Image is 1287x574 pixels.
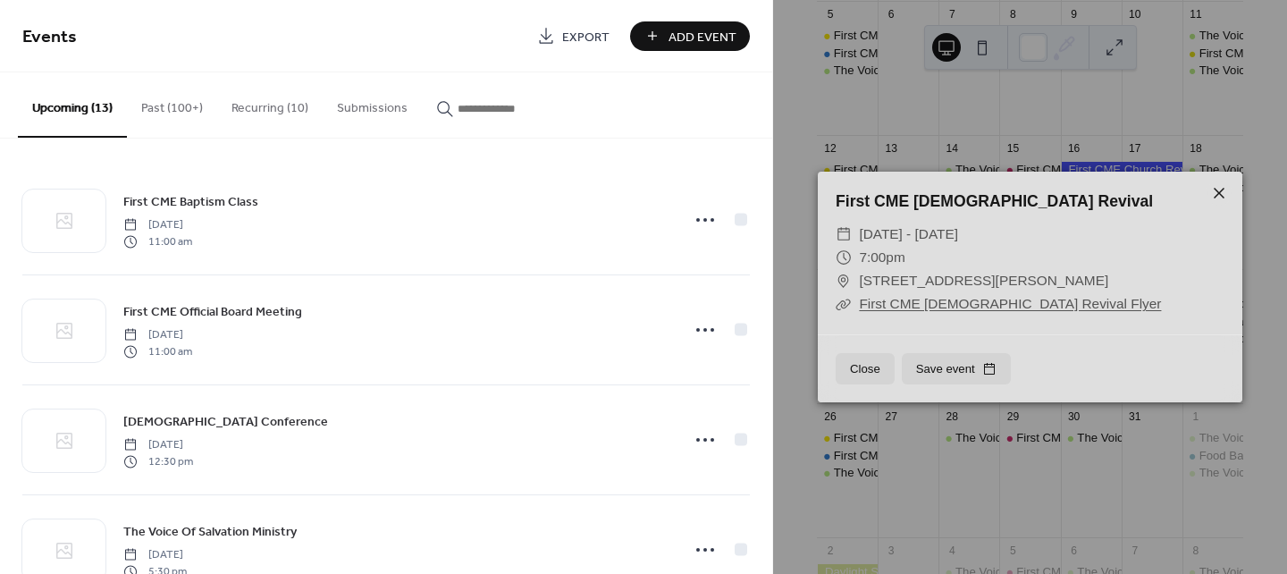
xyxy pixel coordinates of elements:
[836,192,1153,210] a: First CME [DEMOGRAPHIC_DATA] Revival
[123,453,193,469] span: 12:30 pm
[836,246,852,269] div: ​
[127,72,217,136] button: Past (100+)
[562,28,610,46] span: Export
[836,269,852,292] div: ​
[669,28,736,46] span: Add Event
[836,223,852,246] div: ​
[123,303,302,322] span: First CME Official Board Meeting
[630,21,750,51] button: Add Event
[123,437,193,453] span: [DATE]
[859,269,1108,292] span: [STREET_ADDRESS][PERSON_NAME]
[323,72,422,136] button: Submissions
[123,217,192,233] span: [DATE]
[859,246,904,269] span: 7:00pm
[524,21,623,51] a: Export
[123,233,192,249] span: 11:00 am
[123,343,192,359] span: 11:00 am
[859,223,958,246] span: [DATE] - [DATE]
[123,411,328,432] a: [DEMOGRAPHIC_DATA] Conference
[902,353,1011,385] button: Save event
[123,193,258,212] span: First CME Baptism Class
[123,413,328,432] span: [DEMOGRAPHIC_DATA] Conference
[123,327,192,343] span: [DATE]
[836,353,895,385] button: Close
[836,292,852,316] div: ​
[217,72,323,136] button: Recurring (10)
[123,547,187,563] span: [DATE]
[123,301,302,322] a: First CME Official Board Meeting
[123,521,297,542] a: The Voice Of Salvation Ministry
[22,20,77,55] span: Events
[859,296,1161,311] a: First CME [DEMOGRAPHIC_DATA] Revival Flyer
[18,72,127,138] button: Upcoming (13)
[123,523,297,542] span: The Voice Of Salvation Ministry
[123,191,258,212] a: First CME Baptism Class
